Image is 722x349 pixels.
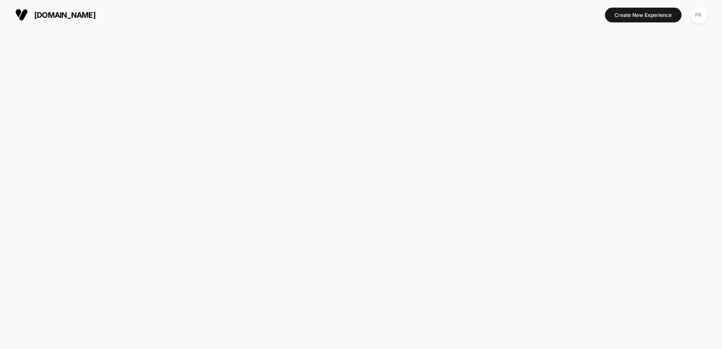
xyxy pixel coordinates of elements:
img: Visually logo [15,8,28,21]
button: [DOMAIN_NAME] [13,8,98,22]
button: Create New Experience [605,8,681,22]
button: PK [688,6,709,24]
div: PK [690,7,707,23]
span: [DOMAIN_NAME] [34,11,96,19]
